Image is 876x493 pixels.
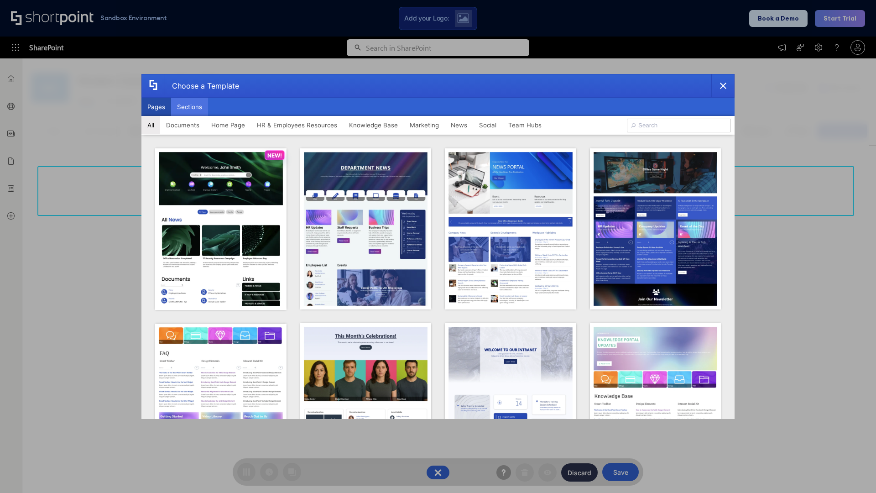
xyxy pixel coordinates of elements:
[141,98,171,116] button: Pages
[160,116,205,134] button: Documents
[627,119,731,132] input: Search
[445,116,473,134] button: News
[141,74,735,419] div: template selector
[165,74,239,97] div: Choose a Template
[171,98,208,116] button: Sections
[251,116,343,134] button: HR & Employees Resources
[343,116,404,134] button: Knowledge Base
[502,116,547,134] button: Team Hubs
[205,116,251,134] button: Home Page
[404,116,445,134] button: Marketing
[141,116,160,134] button: All
[830,449,876,493] iframe: Chat Widget
[267,152,282,159] p: NEW!
[473,116,502,134] button: Social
